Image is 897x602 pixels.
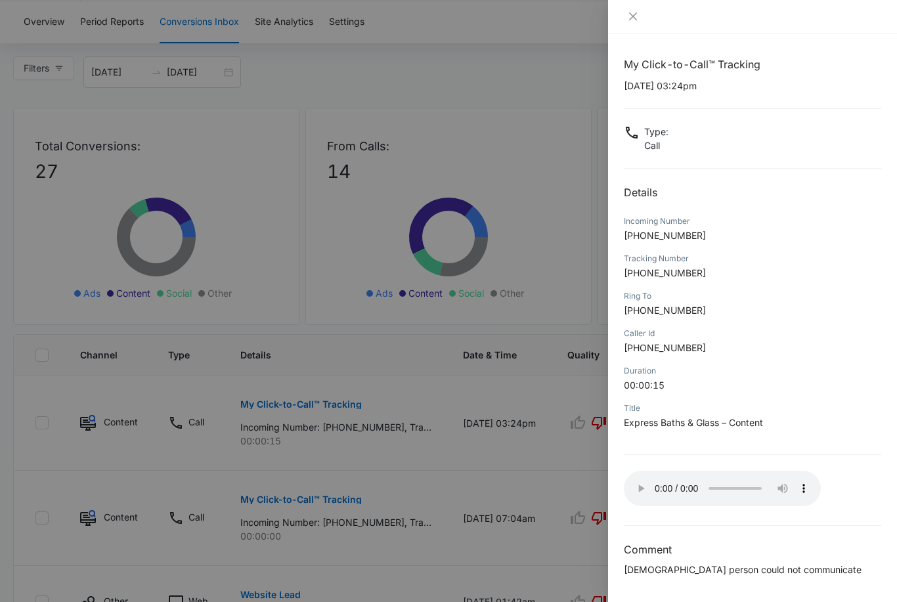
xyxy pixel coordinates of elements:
button: Close [624,11,642,22]
div: Tracking Number [624,253,881,265]
h1: My Click-to-Call™ Tracking [624,56,881,72]
audio: Your browser does not support the audio tag. [624,471,821,506]
span: [PHONE_NUMBER] [624,230,706,241]
div: Duration [624,365,881,377]
h2: Details [624,184,881,200]
span: [PHONE_NUMBER] [624,342,706,353]
p: [DATE] 03:24pm [624,79,881,93]
span: [PHONE_NUMBER] [624,305,706,316]
div: Caller Id [624,328,881,339]
span: Express Baths & Glass – Content [624,417,763,428]
span: close [628,11,638,22]
div: Ring To [624,290,881,302]
div: Title [624,402,881,414]
span: 00:00:15 [624,379,665,391]
p: [DEMOGRAPHIC_DATA] person could not communicate [624,563,881,576]
div: Incoming Number [624,215,881,227]
p: Type : [644,125,668,139]
p: Call [644,139,668,152]
span: [PHONE_NUMBER] [624,267,706,278]
h3: Comment [624,542,881,557]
